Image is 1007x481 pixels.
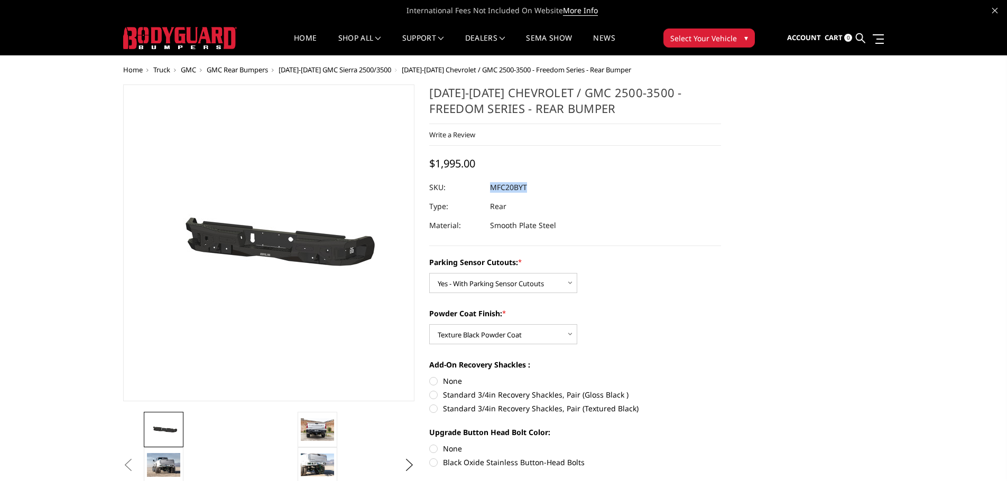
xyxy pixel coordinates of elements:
a: GMC [181,65,196,74]
a: SEMA Show [526,34,572,55]
dt: Material: [429,216,482,235]
span: Cart [825,33,843,42]
label: None [429,443,721,454]
a: Account [787,24,821,52]
label: Powder Coat Finish: [429,308,721,319]
a: GMC Rear Bumpers [207,65,268,74]
span: ▾ [744,32,748,43]
a: 2020-2025 Chevrolet / GMC 2500-3500 - Freedom Series - Rear Bumper [123,84,415,401]
span: [DATE]-[DATE] Chevrolet / GMC 2500-3500 - Freedom Series - Rear Bumper [402,65,631,74]
a: shop all [338,34,381,55]
img: 2020-2025 Chevrolet / GMC 2500-3500 - Freedom Series - Rear Bumper [301,418,334,440]
label: Upgrade Button Head Bolt Color: [429,427,721,438]
img: 2020-2025 Chevrolet / GMC 2500-3500 - Freedom Series - Rear Bumper [147,453,180,476]
label: Standard 3/4in Recovery Shackles, Pair (Textured Black) [429,403,721,414]
dd: Smooth Plate Steel [490,216,556,235]
h1: [DATE]-[DATE] Chevrolet / GMC 2500-3500 - Freedom Series - Rear Bumper [429,84,721,124]
button: Previous [121,457,136,473]
a: Home [123,65,143,74]
dt: Type: [429,197,482,216]
a: Home [294,34,317,55]
span: Account [787,33,821,42]
label: Parking Sensor Cutouts: [429,257,721,268]
label: Standard 3/4in Recovery Shackles, Pair (Gloss Black ) [429,389,721,400]
a: Dealers [465,34,505,55]
a: News [593,34,615,55]
label: None [429,375,721,386]
dd: Rear [490,197,506,216]
iframe: Chat Widget [954,430,1007,481]
span: Select Your Vehicle [670,33,737,44]
a: Write a Review [429,130,475,139]
a: Cart 0 [825,24,852,52]
label: Black Oxide Stainless Button-Head Bolts [429,457,721,468]
button: Select Your Vehicle [663,29,755,48]
button: Next [401,457,417,473]
img: 2020-2025 Chevrolet / GMC 2500-3500 - Freedom Series - Rear Bumper [147,422,180,438]
a: More Info [563,5,598,16]
span: 0 [844,34,852,42]
span: $1,995.00 [429,156,475,171]
img: 2020-2025 Chevrolet / GMC 2500-3500 - Freedom Series - Rear Bumper [301,454,334,476]
a: Truck [153,65,170,74]
label: Add-On Recovery Shackles : [429,359,721,370]
a: [DATE]-[DATE] GMC Sierra 2500/3500 [279,65,391,74]
dt: SKU: [429,178,482,197]
img: BODYGUARD BUMPERS [123,27,237,49]
a: Support [402,34,444,55]
dd: MFC20BYT [490,178,527,197]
